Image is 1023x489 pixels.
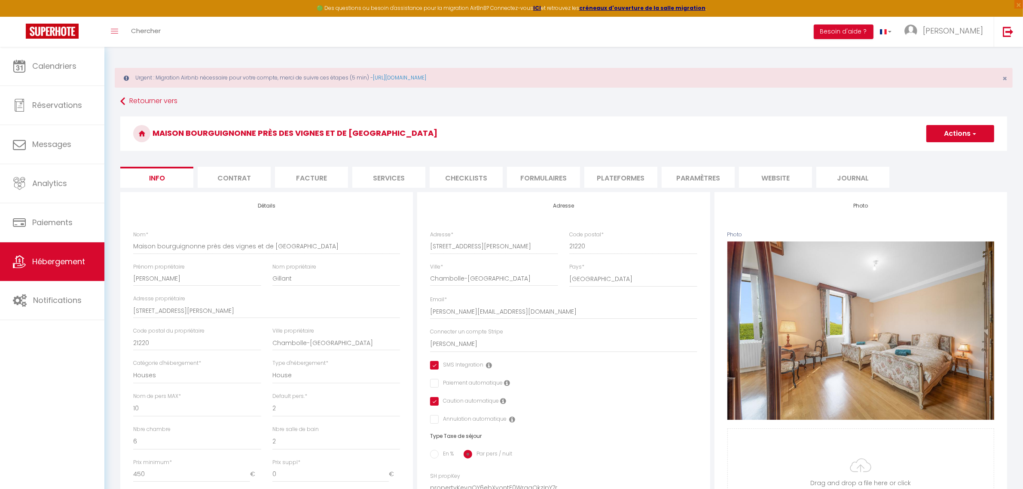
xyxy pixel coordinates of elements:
a: créneaux d'ouverture de la salle migration [579,4,705,12]
span: Chercher [131,26,161,35]
label: En % [439,450,454,459]
span: Réservations [32,100,82,110]
img: ... [904,24,917,37]
img: logout [1003,26,1014,37]
label: Ville propriétaire [272,327,314,335]
button: Actions [926,125,994,142]
a: Retourner vers [120,94,1007,109]
a: ICI [533,4,541,12]
label: Photo [727,231,742,239]
li: Contrat [198,167,271,188]
span: Paiements [32,217,73,228]
label: Code postal [569,231,604,239]
span: € [389,467,400,482]
h4: Détails [133,203,400,209]
label: Paiement automatique [439,379,503,388]
h3: Maison bourguignonne près des vignes et de [GEOGRAPHIC_DATA] [120,116,1007,151]
label: Nom propriétaire [272,263,316,271]
span: € [250,467,261,482]
li: Info [120,167,193,188]
label: Type d'hébergement [272,359,328,367]
li: Facture [275,167,348,188]
label: Pays [569,263,584,271]
label: Nom de pers MAX [133,392,181,400]
h6: Type Taxe de séjour [430,433,697,439]
button: Besoin d'aide ? [814,24,873,39]
span: [PERSON_NAME] [923,25,983,36]
span: Analytics [32,178,67,189]
span: Messages [32,139,71,150]
h4: Adresse [430,203,697,209]
label: Par pers / nuit [472,450,512,459]
li: Services [352,167,425,188]
label: Ville [430,263,443,271]
li: website [739,167,812,188]
label: Adresse propriétaire [133,295,185,303]
label: Code postal du propriétaire [133,327,205,335]
label: Prix suppl [272,458,300,467]
img: Super Booking [26,24,79,39]
label: Prénom propriétaire [133,263,185,271]
li: Formulaires [507,167,580,188]
label: Nbre chambre [133,425,171,434]
span: Calendriers [32,61,76,71]
label: Connecter un compte Stripe [430,328,503,336]
span: Notifications [33,295,82,306]
button: Close [1002,75,1007,83]
label: Nbre salle de bain [272,425,319,434]
li: Paramètres [662,167,735,188]
label: Nom [133,231,148,239]
button: Ouvrir le widget de chat LiveChat [7,3,33,29]
li: Plateformes [584,167,657,188]
label: SH propKey [430,472,460,480]
a: Chercher [125,17,167,47]
span: × [1002,73,1007,84]
label: Caution automatique [439,397,499,406]
div: Urgent : Migration Airbnb nécessaire pour votre compte, merci de suivre ces étapes (5 min) - [115,68,1013,88]
a: ... [PERSON_NAME] [898,17,994,47]
label: Prix minimum [133,458,172,467]
span: Hébergement [32,256,85,267]
label: Adresse [430,231,453,239]
label: Catégorie d'hébergement [133,359,201,367]
label: Default pers. [272,392,307,400]
label: Email [430,296,447,304]
li: Checklists [430,167,503,188]
li: Journal [816,167,889,188]
a: [URL][DOMAIN_NAME] [373,74,426,81]
h4: Photo [727,203,994,209]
